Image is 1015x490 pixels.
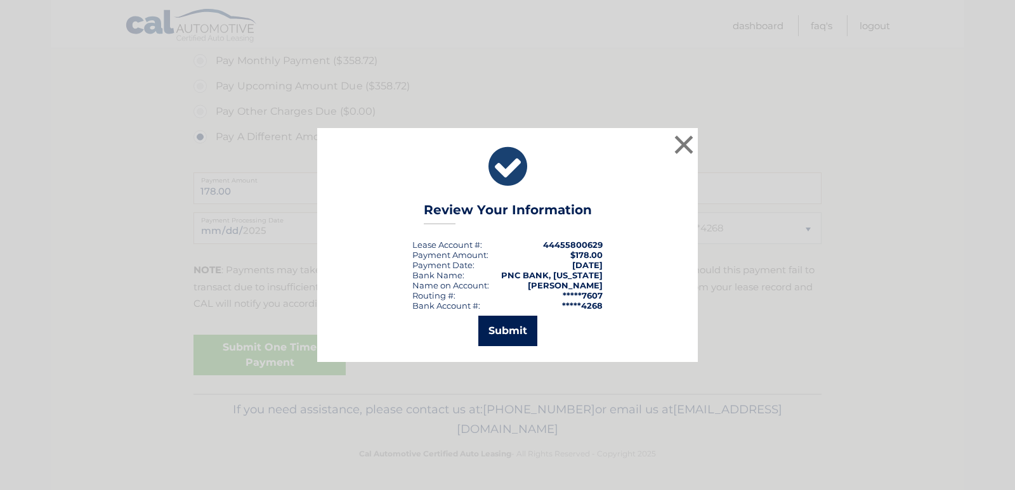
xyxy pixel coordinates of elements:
div: Routing #: [412,290,455,300]
button: × [671,132,697,157]
div: Bank Name: [412,270,464,280]
div: : [412,260,475,270]
button: Submit [478,316,537,346]
span: $178.00 [570,250,603,260]
strong: 44455800629 [543,240,603,250]
div: Lease Account #: [412,240,482,250]
span: Payment Date [412,260,473,270]
div: Bank Account #: [412,300,480,311]
strong: PNC BANK, [US_STATE] [501,270,603,280]
span: [DATE] [572,260,603,270]
div: Name on Account: [412,280,489,290]
strong: [PERSON_NAME] [528,280,603,290]
div: Payment Amount: [412,250,488,260]
h3: Review Your Information [424,202,592,224]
